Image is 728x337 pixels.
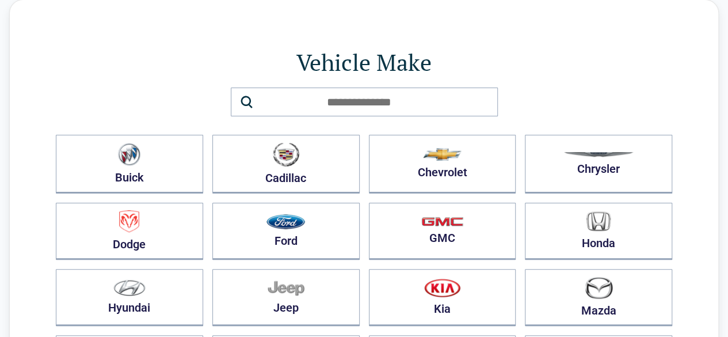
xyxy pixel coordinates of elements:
button: Kia [369,269,516,326]
button: Chevrolet [369,135,516,194]
button: Cadillac [212,135,360,194]
button: Ford [212,203,360,260]
h1: Vehicle Make [56,46,672,78]
button: Buick [56,135,203,194]
button: Chrysler [525,135,672,194]
button: Hyundai [56,269,203,326]
button: Dodge [56,203,203,260]
button: Jeep [212,269,360,326]
button: Mazda [525,269,672,326]
button: GMC [369,203,516,260]
button: Honda [525,203,672,260]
